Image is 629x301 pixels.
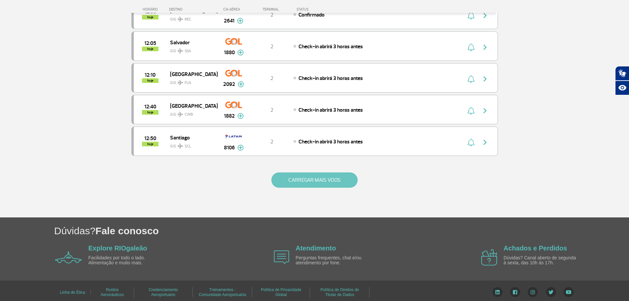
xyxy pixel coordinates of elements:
div: Plugin de acessibilidade da Hand Talk. [615,66,629,95]
div: CIA AÉREA [217,7,250,12]
a: Política de Direitos do Titular de Dados [321,285,359,299]
img: Twitter [546,287,556,297]
img: mais-info-painel-voo.svg [238,81,244,87]
span: 8106 [224,144,235,152]
span: GIG [170,76,212,86]
span: 1880 [224,49,235,56]
img: sino-painel-voo.svg [468,75,474,83]
img: destiny_airplane.svg [178,48,183,54]
div: STATUS [293,7,347,12]
img: sino-painel-voo.svg [468,138,474,146]
div: TERMINAL [250,7,293,12]
span: SCL [185,143,191,149]
span: SSA [185,48,191,54]
img: sino-painel-voo.svg [468,43,474,51]
span: 2025-09-28 12:50:00 [144,136,156,141]
span: GIG [170,140,212,149]
a: Linha de Ética [60,288,85,297]
img: LinkedIn [492,287,503,297]
img: seta-direita-painel-voo.svg [481,107,489,115]
img: mais-info-painel-voo.svg [237,113,244,119]
img: sino-painel-voo.svg [468,107,474,115]
span: 2 [270,107,273,113]
div: HORÁRIO [133,7,169,12]
button: Abrir recursos assistivos. [615,81,629,95]
span: CWB [185,112,193,118]
span: 2025-09-28 12:10:00 [145,73,156,77]
span: 2 [270,43,273,50]
h1: Dúvidas? [54,224,629,238]
span: hoje [142,47,158,51]
span: 1882 [224,112,235,120]
span: Check-in abrirá 3 horas antes [298,107,363,113]
div: DESTINO [169,7,217,12]
img: seta-direita-painel-voo.svg [481,138,489,146]
button: Abrir tradutor de língua de sinais. [615,66,629,81]
a: Ruídos Aeronáuticos [101,285,124,299]
span: hoje [142,78,158,83]
span: 2092 [223,80,235,88]
span: 2025-09-28 12:05:00 [144,41,156,46]
span: GIG [170,45,212,54]
span: 2641 [224,17,234,25]
img: mais-info-painel-voo.svg [237,18,243,24]
img: destiny_airplane.svg [178,112,183,117]
span: 2025-09-28 12:40:00 [144,104,156,109]
span: Check-in abrirá 3 horas antes [298,138,363,145]
img: destiny_airplane.svg [178,17,183,22]
img: destiny_airplane.svg [178,80,183,85]
a: Explore RIOgaleão [88,245,147,252]
p: Perguntas frequentes, chat e/ou atendimento por fone. [296,255,371,266]
span: Santiago [170,133,212,142]
img: airplane icon [481,249,497,266]
img: seta-direita-painel-voo.svg [481,43,489,51]
a: Treinamentos - Comunidade Aeroportuária [199,285,246,299]
img: airplane icon [55,251,82,263]
span: GIG [170,13,212,22]
span: GIG [170,108,212,118]
p: Facilidades por todo o lado. Alimentação e muito mais. [88,255,164,266]
img: airplane icon [274,250,289,264]
a: Achados e Perdidos [504,245,567,252]
span: FLN [185,80,191,86]
p: Dúvidas? Canal aberto de segunda à sexta, das 10h às 17h. [504,255,579,266]
img: seta-direita-painel-voo.svg [481,75,489,83]
span: Salvador [170,38,212,47]
span: [GEOGRAPHIC_DATA] [170,101,212,110]
a: Política de Privacidade Global [261,285,301,299]
span: Check-in abrirá 3 horas antes [298,75,363,82]
span: [GEOGRAPHIC_DATA] [170,70,212,78]
img: Facebook [510,287,520,297]
span: Fale conosco [95,225,159,236]
span: hoje [142,142,158,146]
span: 2 [270,75,273,82]
img: YouTube [564,287,574,297]
img: mais-info-painel-voo.svg [237,50,244,56]
span: Check-in abrirá 3 horas antes [298,43,363,50]
span: 2 [270,138,273,145]
span: 2 [270,12,273,18]
span: hoje [142,15,158,19]
a: Atendimento [296,245,336,252]
a: Credenciamento Aeroportuário [149,285,178,299]
button: CARREGAR MAIS VOOS [271,172,358,188]
img: destiny_airplane.svg [178,143,183,149]
span: REC [185,17,191,22]
span: hoje [142,110,158,115]
span: Confirmado [298,12,325,18]
img: mais-info-painel-voo.svg [237,145,244,151]
img: Instagram [528,287,538,297]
